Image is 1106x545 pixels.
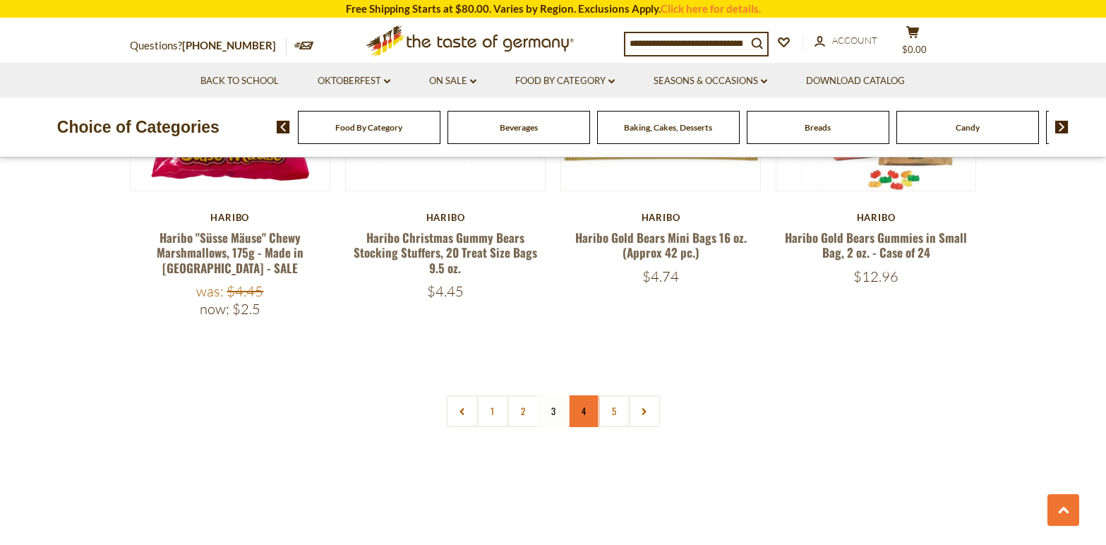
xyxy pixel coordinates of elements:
[318,73,390,89] a: Oktoberfest
[1055,121,1069,133] img: next arrow
[560,212,762,223] div: Haribo
[956,122,980,133] a: Candy
[892,25,934,61] button: $0.00
[853,268,898,285] span: $12.96
[515,73,615,89] a: Food By Category
[507,395,539,427] a: 2
[227,282,263,300] span: $4.45
[200,300,229,318] label: Now:
[130,37,287,55] p: Questions?
[196,282,224,300] label: Was:
[157,229,303,277] a: Haribo "Süsse Mäuse" Chewy Marshmallows, 175g - Made in [GEOGRAPHIC_DATA] - SALE
[815,33,877,49] a: Account
[232,300,260,318] span: $2.5
[567,395,599,427] a: 4
[598,395,630,427] a: 5
[575,229,747,261] a: Haribo Gold Bears Mini Bags 16 oz. (Approx 42 pc.)
[642,268,679,285] span: $4.74
[345,212,546,223] div: Haribo
[654,73,767,89] a: Seasons & Occasions
[661,2,761,15] a: Click here for details.
[429,73,476,89] a: On Sale
[335,122,402,133] a: Food By Category
[427,282,464,300] span: $4.45
[776,212,977,223] div: Haribo
[476,395,508,427] a: 1
[902,44,927,55] span: $0.00
[200,73,279,89] a: Back to School
[500,122,538,133] a: Beverages
[624,122,712,133] a: Baking, Cakes, Desserts
[806,73,905,89] a: Download Catalog
[832,35,877,46] span: Account
[785,229,967,261] a: Haribo Gold Bears Gummies in Small Bag, 2 oz. - Case of 24
[130,212,331,223] div: Haribo
[182,39,276,52] a: [PHONE_NUMBER]
[805,122,831,133] a: Breads
[277,121,290,133] img: previous arrow
[354,229,537,277] a: Haribo Christmas Gummy Bears Stocking Stuffers, 20 Treat Size Bags 9.5 oz.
